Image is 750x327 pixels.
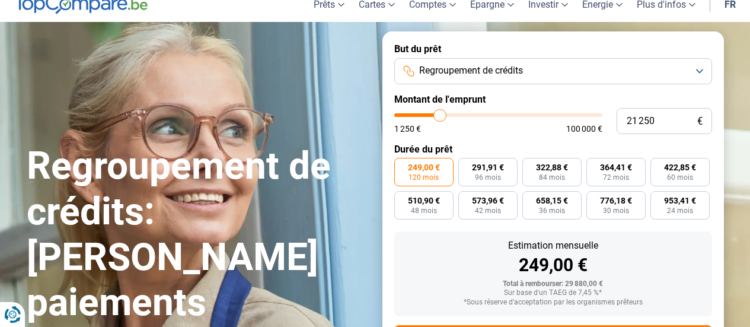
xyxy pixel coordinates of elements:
[664,163,696,172] span: 422,85 €
[600,196,632,205] span: 776,18 €
[603,174,629,181] span: 72 mois
[697,116,703,126] span: €
[404,289,703,297] div: Sur base d'un TAEG de 7,45 %*
[419,64,523,77] span: Regroupement de crédits
[394,125,421,133] span: 1 250 €
[667,174,693,181] span: 60 mois
[404,256,703,274] div: 249,00 €
[408,174,439,181] span: 120 mois
[539,174,565,181] span: 84 mois
[536,196,568,205] span: 658,15 €
[475,174,501,181] span: 96 mois
[394,94,712,105] label: Montant de l'emprunt
[408,196,440,205] span: 510,90 €
[539,207,565,214] span: 36 mois
[472,196,504,205] span: 573,96 €
[600,163,632,172] span: 364,41 €
[404,299,703,307] div: *Sous réserve d'acceptation par les organismes prêteurs
[472,163,504,172] span: 291,91 €
[536,163,568,172] span: 322,88 €
[408,163,440,172] span: 249,00 €
[566,125,602,133] span: 100 000 €
[404,241,703,250] div: Estimation mensuelle
[404,280,703,288] div: Total à rembourser: 29 880,00 €
[603,207,629,214] span: 30 mois
[411,207,437,214] span: 48 mois
[664,196,696,205] span: 953,41 €
[475,207,501,214] span: 42 mois
[667,207,693,214] span: 24 mois
[394,43,712,55] label: But du prêt
[394,144,712,155] label: Durée du prêt
[394,58,712,84] button: Regroupement de crédits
